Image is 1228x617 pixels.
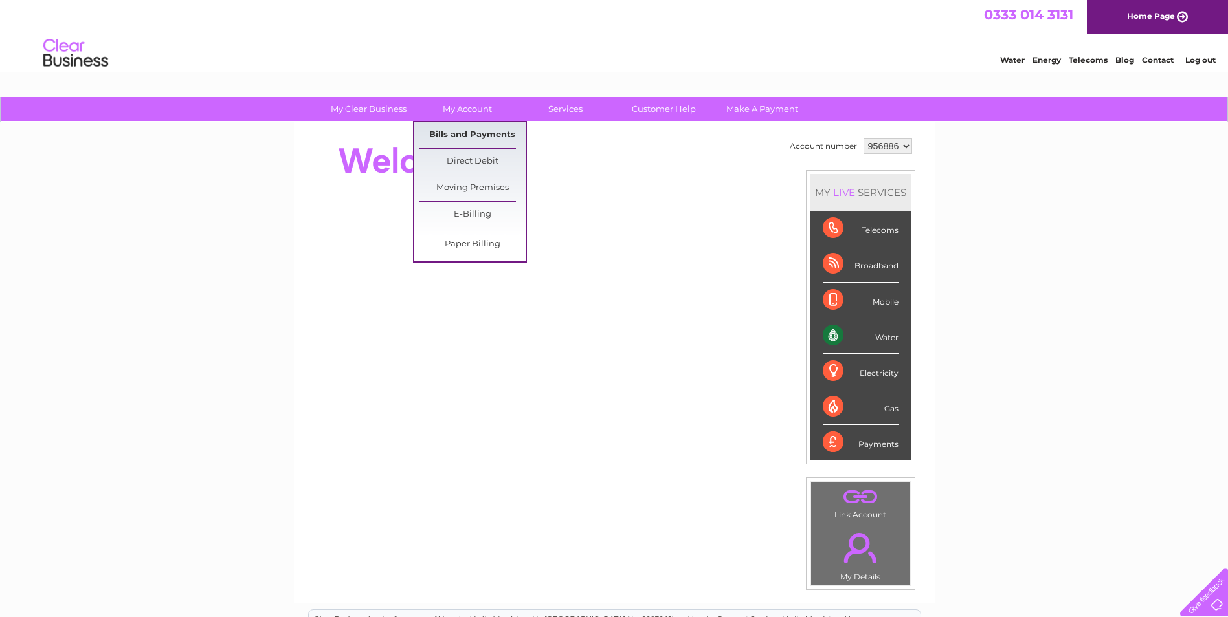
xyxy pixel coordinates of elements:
[419,232,526,257] a: Paper Billing
[709,97,816,121] a: Make A Payment
[1142,55,1174,65] a: Contact
[823,246,899,282] div: Broadband
[419,202,526,228] a: E-Billing
[787,135,860,157] td: Account number
[814,525,907,570] a: .
[1069,55,1108,65] a: Telecoms
[823,354,899,389] div: Electricity
[823,318,899,354] div: Water
[1033,55,1061,65] a: Energy
[810,482,911,523] td: Link Account
[1185,55,1216,65] a: Log out
[810,174,911,211] div: MY SERVICES
[414,97,520,121] a: My Account
[419,149,526,175] a: Direct Debit
[1000,55,1025,65] a: Water
[419,122,526,148] a: Bills and Payments
[315,97,422,121] a: My Clear Business
[831,186,858,199] div: LIVE
[984,6,1073,23] a: 0333 014 3131
[43,34,109,73] img: logo.png
[810,522,911,585] td: My Details
[512,97,619,121] a: Services
[1115,55,1134,65] a: Blog
[823,389,899,425] div: Gas
[419,175,526,201] a: Moving Premises
[309,7,921,63] div: Clear Business is a trading name of Verastar Limited (registered in [GEOGRAPHIC_DATA] No. 3667643...
[610,97,717,121] a: Customer Help
[823,425,899,460] div: Payments
[814,486,907,508] a: .
[823,211,899,246] div: Telecoms
[823,283,899,318] div: Mobile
